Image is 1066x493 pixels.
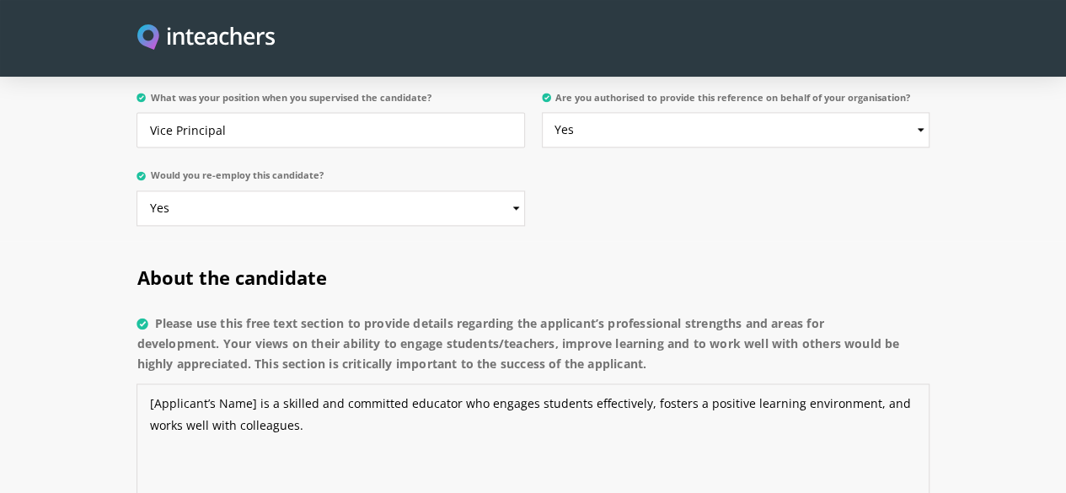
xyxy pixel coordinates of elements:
label: Please use this free text section to provide details regarding the applicant’s professional stren... [137,313,929,384]
span: About the candidate [137,265,326,290]
label: Are you authorised to provide this reference on behalf of your organisation? [542,92,929,113]
label: Would you re-employ this candidate? [137,169,524,190]
label: What was your position when you supervised the candidate? [137,92,524,113]
a: Visit this site's homepage [137,24,275,52]
img: Inteachers [137,24,275,52]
